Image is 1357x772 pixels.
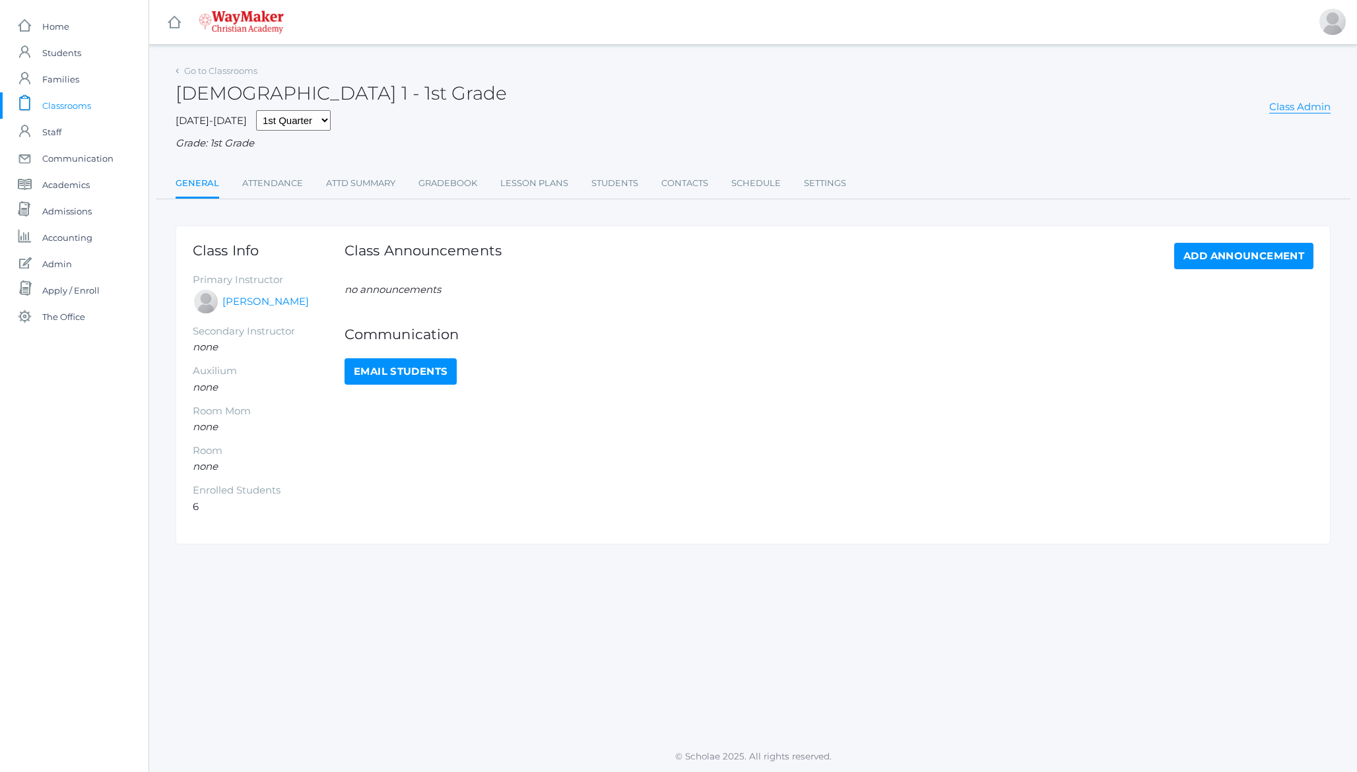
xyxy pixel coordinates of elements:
span: Admissions [42,198,92,224]
span: Classrooms [42,92,91,119]
em: none [193,340,218,353]
a: Gradebook [418,170,477,197]
img: 4_waymaker-logo-stack-white.png [199,11,284,34]
h1: Class Info [193,243,345,258]
span: Families [42,66,79,92]
a: Go to Classrooms [184,65,257,76]
span: Admin [42,251,72,277]
span: The Office [42,304,85,330]
a: Lesson Plans [500,170,568,197]
a: [PERSON_NAME] [222,294,309,309]
span: Staff [42,119,61,145]
h2: [DEMOGRAPHIC_DATA] 1 - 1st Grade [176,83,507,104]
a: Attd Summary [326,170,395,197]
h5: Room Mom [193,406,345,417]
em: no announcements [345,283,441,296]
a: Attendance [242,170,303,197]
span: Apply / Enroll [42,277,100,304]
h5: Primary Instructor [193,274,345,286]
a: Email Students [345,358,457,385]
h5: Room [193,445,345,457]
h5: Secondary Instructor [193,326,345,337]
em: none [193,381,218,393]
span: Home [42,13,69,40]
a: Class Admin [1269,100,1331,113]
h1: Class Announcements [345,243,502,266]
p: © Scholae 2025. All rights reserved. [149,750,1357,763]
span: Communication [42,145,114,172]
a: Add Announcement [1174,243,1313,269]
em: none [193,420,218,433]
a: Schedule [731,170,781,197]
span: Students [42,40,81,66]
a: Students [591,170,638,197]
em: none [193,460,218,472]
a: Contacts [661,170,708,197]
span: Accounting [42,224,92,251]
li: 6 [193,499,345,515]
a: General [176,170,219,199]
div: Bonnie Posey [193,288,219,315]
h5: Auxilium [193,366,345,377]
div: Jason Roberts [1319,9,1346,35]
a: Settings [804,170,846,197]
div: Grade: 1st Grade [176,136,1331,151]
span: [DATE]-[DATE] [176,114,247,127]
h1: Communication [345,327,1313,342]
span: Academics [42,172,90,198]
h5: Enrolled Students [193,485,345,496]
